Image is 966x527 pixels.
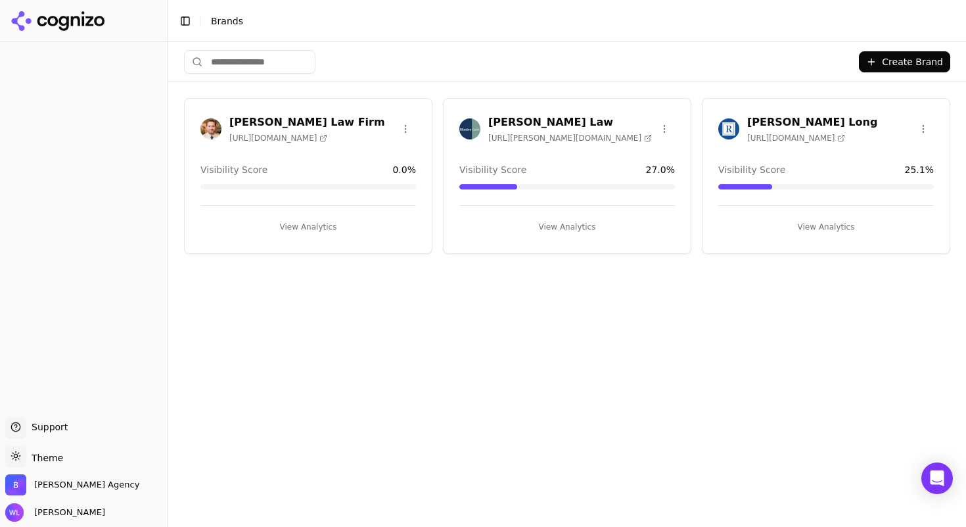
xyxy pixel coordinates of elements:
span: Support [26,420,68,434]
button: Open user button [5,503,105,522]
div: Open Intercom Messenger [921,463,953,494]
nav: breadcrumb [211,14,929,28]
span: [URL][PERSON_NAME][DOMAIN_NAME] [488,133,652,143]
button: Open organization switcher [5,474,139,495]
span: [URL][DOMAIN_NAME] [229,133,327,143]
span: Theme [26,453,63,463]
button: Create Brand [859,51,950,72]
span: 0.0 % [392,163,416,176]
h3: [PERSON_NAME] Law Firm [229,114,385,130]
span: 25.1 % [905,163,934,176]
button: View Analytics [718,216,934,238]
img: Bob Agency [5,474,26,495]
h3: [PERSON_NAME] Law [488,114,652,130]
span: Visibility Score [459,163,526,176]
span: [PERSON_NAME] [29,507,105,518]
button: View Analytics [459,216,675,238]
img: Wendy Lindars [5,503,24,522]
span: Brands [211,16,243,26]
span: Visibility Score [200,163,267,176]
span: Bob Agency [34,479,139,491]
img: Munley Law [459,118,480,139]
span: [URL][DOMAIN_NAME] [747,133,845,143]
h3: [PERSON_NAME] Long [747,114,877,130]
img: Giddens Law Firm [200,118,221,139]
span: Visibility Score [718,163,785,176]
span: 27.0 % [646,163,675,176]
img: Regan Zambri Long [718,118,739,139]
button: View Analytics [200,216,416,238]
